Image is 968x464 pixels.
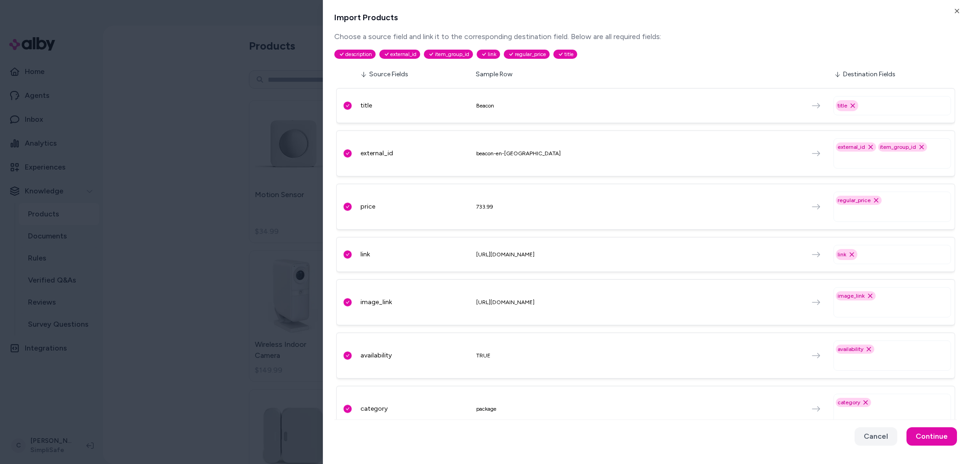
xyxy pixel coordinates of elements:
[838,251,846,258] span: link
[334,31,957,42] p: Choose a source field and link it to the corresponding destination field. Below are all required ...
[872,197,880,204] button: Remove regular_price option
[476,203,799,210] div: 733.99
[880,143,916,151] span: item_group_id
[360,351,471,360] div: availability
[360,70,470,79] div: Source Fields
[862,399,869,406] button: Remove category option
[553,50,577,59] span: title
[424,50,473,59] span: item_group_id
[865,345,872,353] button: Remove availability option
[906,427,957,446] button: Continue
[360,250,471,259] div: link
[476,352,799,359] div: TRUE
[476,299,799,306] div: [URL][DOMAIN_NAME]
[477,50,500,59] span: link
[838,345,863,353] span: availability
[360,202,471,211] div: price
[476,102,799,109] div: Beacon
[838,399,860,406] span: category
[360,404,471,413] div: category
[867,143,874,151] button: Remove external_id option
[476,150,799,157] div: beacon-en-[GEOGRAPHIC_DATA]
[476,251,799,258] div: [URL][DOMAIN_NAME]
[838,102,847,109] span: title
[918,143,925,151] button: Remove item_group_id option
[867,292,874,300] button: Remove image_link option
[838,143,865,151] span: external_id
[838,292,865,300] span: image_link
[476,405,799,413] div: package
[504,50,550,59] span: regular_price
[360,298,471,307] div: image_link
[334,50,376,59] span: description
[476,70,828,79] div: Sample Row
[838,197,871,204] span: regular_price
[848,251,855,258] button: Remove link option
[334,11,957,24] h2: Import Products
[360,149,471,158] div: external_id
[360,101,471,110] div: title
[849,102,856,109] button: Remove title option
[834,70,951,79] div: Destination Fields
[379,50,420,59] span: external_id
[855,427,897,446] button: Cancel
